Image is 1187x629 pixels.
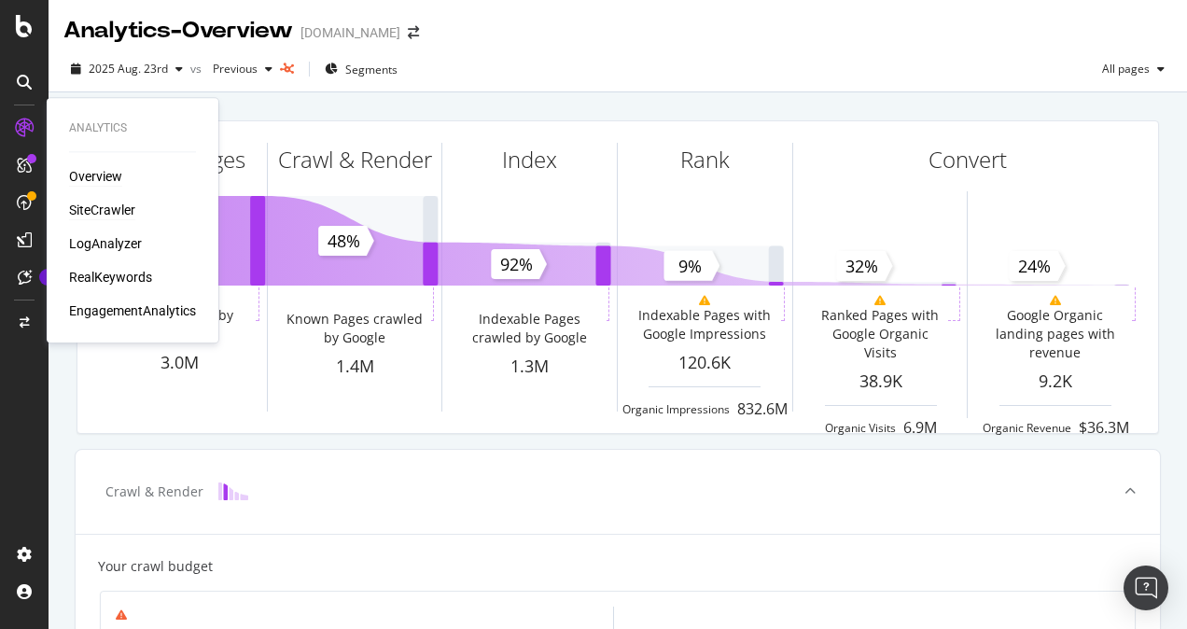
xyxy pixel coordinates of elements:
button: Segments [317,54,405,84]
a: SiteCrawler [69,201,135,219]
div: 120.6K [618,351,792,375]
button: All pages [1095,54,1172,84]
span: All pages [1095,61,1150,77]
a: EngagementAnalytics [69,301,196,320]
div: [DOMAIN_NAME] [300,23,400,42]
div: 832.6M [737,398,788,420]
span: vs [190,61,205,77]
div: Open Intercom Messenger [1124,566,1168,610]
button: 2025 Aug. 23rd [63,54,190,84]
a: RealKeywords [69,268,152,287]
div: Crawl & Render [278,144,432,175]
div: Analytics - Overview [63,15,293,47]
span: 2025 Aug. 23rd [89,61,168,77]
div: 1.4M [268,355,442,379]
div: arrow-right-arrow-left [408,26,419,39]
div: Crawl & Render [105,482,203,501]
div: 1.3M [442,355,617,379]
div: Your crawl budget [98,557,213,576]
div: Index [502,144,557,175]
button: Previous [205,54,280,84]
span: Previous [205,61,258,77]
div: Indexable Pages with Google Impressions [631,306,777,343]
a: Overview [69,167,122,186]
img: block-icon [218,482,248,500]
div: Tooltip anchor [39,269,56,286]
div: Organic Impressions [622,401,730,417]
span: Segments [345,62,398,77]
div: Rank [680,144,730,175]
div: 3.0M [92,351,267,375]
div: Analytics [69,120,196,136]
div: Known Pages crawled by Google [281,310,427,347]
div: Indexable Pages crawled by Google [456,310,603,347]
a: LogAnalyzer [69,234,142,253]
